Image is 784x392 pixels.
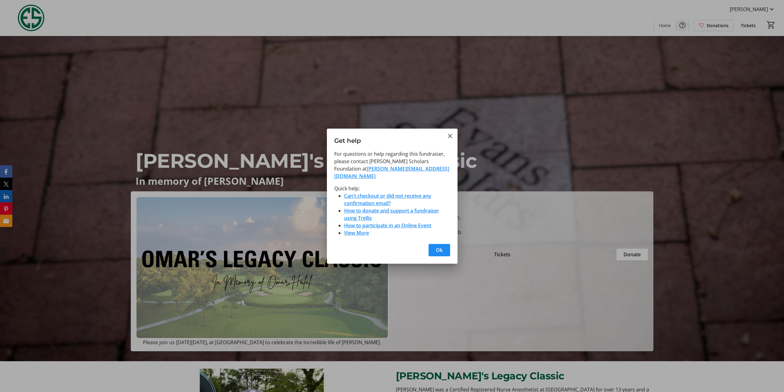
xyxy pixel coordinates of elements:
a: [PERSON_NAME][EMAIL_ADDRESS][DOMAIN_NAME] [334,165,449,179]
button: Close [446,132,454,140]
a: How to donate and support a fundraiser using Trellis [344,207,439,221]
a: View More [344,229,369,236]
button: Ok [429,244,450,256]
p: Quick help: [334,185,450,192]
a: Can't checkout or did not receive any confirmation email? [344,192,431,207]
a: How to participate in an Online Event [344,222,431,229]
p: For questions or help regarding this fundraiser, please contact [PERSON_NAME] Scholars Foundation at [334,150,450,180]
h3: Get help [327,129,457,150]
span: Ok [436,246,443,254]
